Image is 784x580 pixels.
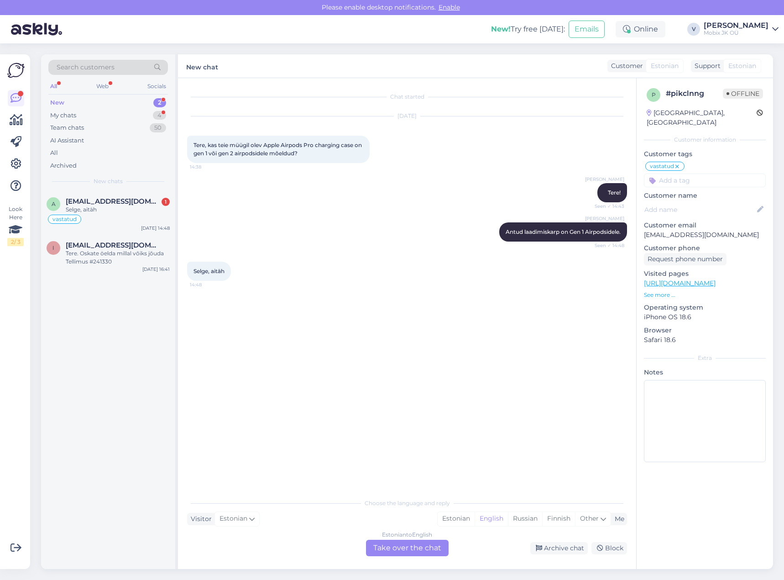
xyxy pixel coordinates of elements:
[94,177,123,185] span: New chats
[153,111,166,120] div: 4
[704,29,768,37] div: Mobix JK OÜ
[50,136,84,145] div: AI Assistant
[150,123,166,132] div: 50
[691,61,721,71] div: Support
[666,88,723,99] div: # pikclnng
[50,123,84,132] div: Team chats
[50,98,64,107] div: New
[142,266,170,273] div: [DATE] 16:41
[50,148,58,158] div: All
[162,198,170,206] div: 1
[187,514,212,524] div: Visitor
[190,163,224,170] span: 14:38
[382,531,432,539] div: Estonian to English
[506,228,621,235] span: Antud laadimiskarp on Gen 1 Airpodsidele.
[50,161,77,170] div: Archived
[186,60,218,72] label: New chat
[644,269,766,279] p: Visited pages
[50,111,76,120] div: My chats
[644,191,766,200] p: Customer name
[66,241,161,249] span: indrek155@gmail.com
[644,335,766,345] p: Safari 18.6
[187,112,627,120] div: [DATE]
[644,291,766,299] p: See more ...
[580,514,599,522] span: Other
[687,23,700,36] div: V
[52,200,56,207] span: a
[591,542,627,554] div: Block
[7,62,25,79] img: Askly Logo
[508,512,542,526] div: Russian
[52,216,77,222] span: vastatud
[569,21,605,38] button: Emails
[607,61,643,71] div: Customer
[704,22,768,29] div: [PERSON_NAME]
[220,514,247,524] span: Estonian
[644,279,716,287] a: [URL][DOMAIN_NAME]
[652,91,656,98] span: p
[644,354,766,362] div: Extra
[611,514,624,524] div: Me
[7,205,24,246] div: Look Here
[616,21,665,37] div: Online
[193,142,363,157] span: Tere, kas teie müügil olev Apple Airpods Pro charging case on gen 1 või gen 2 airpodsidele mõeldud?
[141,225,170,232] div: [DATE] 14:48
[728,61,756,71] span: Estonian
[644,253,727,265] div: Request phone number
[438,512,475,526] div: Estonian
[187,499,627,507] div: Choose the language and reply
[153,98,166,107] div: 2
[146,80,168,92] div: Socials
[187,93,627,101] div: Chat started
[644,312,766,322] p: iPhone OS 18.6
[644,368,766,377] p: Notes
[590,242,624,249] span: Seen ✓ 14:48
[530,542,588,554] div: Archive chat
[193,268,225,274] span: Selge, aitäh
[475,512,508,526] div: English
[66,249,170,266] div: Tere. Oskate öelda millal võiks jõuda Tellimus #241330
[644,326,766,335] p: Browser
[608,189,621,196] span: Tere!
[644,221,766,230] p: Customer email
[66,197,161,206] span: anetteella123@gmail.com
[650,163,674,169] span: vastatud
[66,206,170,214] div: Selge, aitäh
[491,25,511,33] b: New!
[57,63,115,72] span: Search customers
[542,512,575,526] div: Finnish
[723,89,763,99] span: Offline
[7,238,24,246] div: 2 / 3
[644,205,755,215] input: Add name
[651,61,679,71] span: Estonian
[644,136,766,144] div: Customer information
[644,174,766,187] input: Add a tag
[585,176,624,183] span: [PERSON_NAME]
[491,24,565,35] div: Try free [DATE]:
[704,22,779,37] a: [PERSON_NAME]Mobix JK OÜ
[585,215,624,222] span: [PERSON_NAME]
[52,244,54,251] span: i
[644,303,766,312] p: Operating system
[48,80,59,92] div: All
[590,203,624,210] span: Seen ✓ 14:43
[436,3,463,11] span: Enable
[190,281,224,288] span: 14:48
[94,80,110,92] div: Web
[644,243,766,253] p: Customer phone
[644,149,766,159] p: Customer tags
[647,108,757,127] div: [GEOGRAPHIC_DATA], [GEOGRAPHIC_DATA]
[366,540,449,556] div: Take over the chat
[644,230,766,240] p: [EMAIL_ADDRESS][DOMAIN_NAME]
